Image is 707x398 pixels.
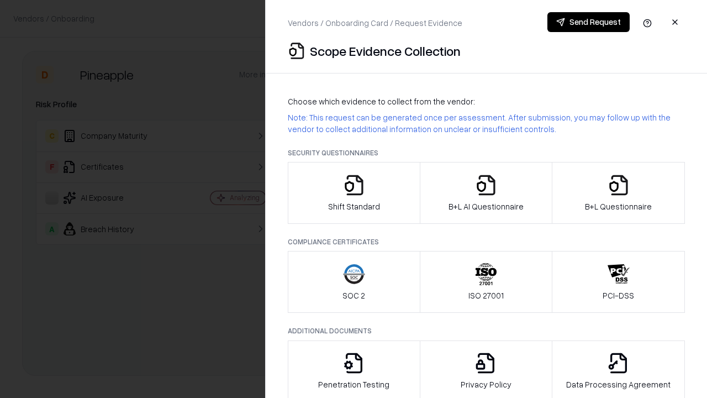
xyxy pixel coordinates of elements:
p: Data Processing Agreement [566,379,671,390]
p: ISO 27001 [468,290,504,301]
p: Choose which evidence to collect from the vendor: [288,96,685,107]
p: B+L Questionnaire [585,201,652,212]
button: Shift Standard [288,162,420,224]
p: B+L AI Questionnaire [449,201,524,212]
p: SOC 2 [342,290,365,301]
button: PCI-DSS [552,251,685,313]
p: Penetration Testing [318,379,389,390]
button: B+L AI Questionnaire [420,162,553,224]
p: Vendors / Onboarding Card / Request Evidence [288,17,462,29]
button: SOC 2 [288,251,420,313]
p: Additional Documents [288,326,685,336]
p: Compliance Certificates [288,237,685,247]
p: Shift Standard [328,201,380,212]
button: Send Request [547,12,630,32]
p: PCI-DSS [603,290,634,301]
p: Scope Evidence Collection [310,42,461,60]
p: Security Questionnaires [288,148,685,158]
button: B+L Questionnaire [552,162,685,224]
p: Note: This request can be generated once per assessment. After submission, you may follow up with... [288,112,685,135]
button: ISO 27001 [420,251,553,313]
p: Privacy Policy [461,379,511,390]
